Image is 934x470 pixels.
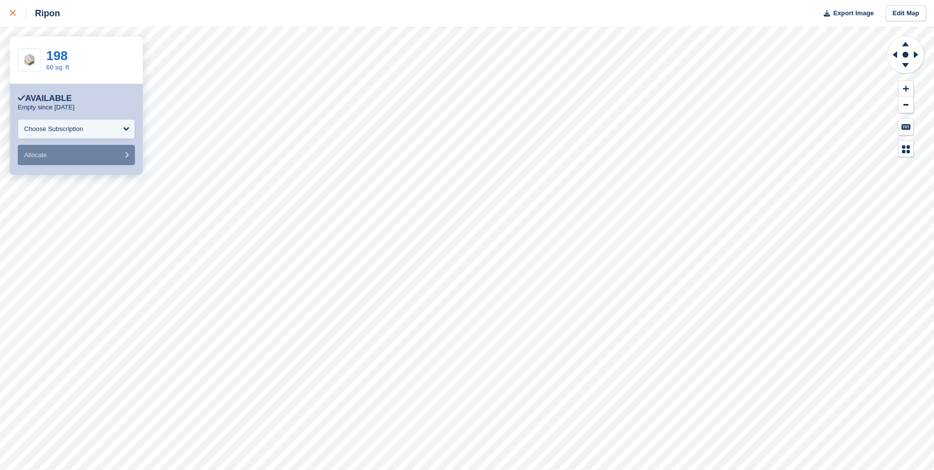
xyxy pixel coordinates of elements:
a: Edit Map [886,5,926,22]
span: Export Image [833,8,873,18]
img: SCA-58sqft.jpg [18,52,41,68]
button: Zoom Out [899,97,913,113]
button: Zoom In [899,81,913,97]
button: Allocate [18,145,135,165]
a: 60 sq. ft [46,64,69,71]
div: Choose Subscription [24,124,83,134]
a: 198 [46,48,67,63]
button: Export Image [818,5,874,22]
button: Map Legend [899,141,913,157]
div: Available [18,94,72,103]
p: Empty since [DATE] [18,103,74,111]
span: Allocate [24,151,47,159]
div: Ripon [26,7,60,19]
button: Keyboard Shortcuts [899,119,913,135]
